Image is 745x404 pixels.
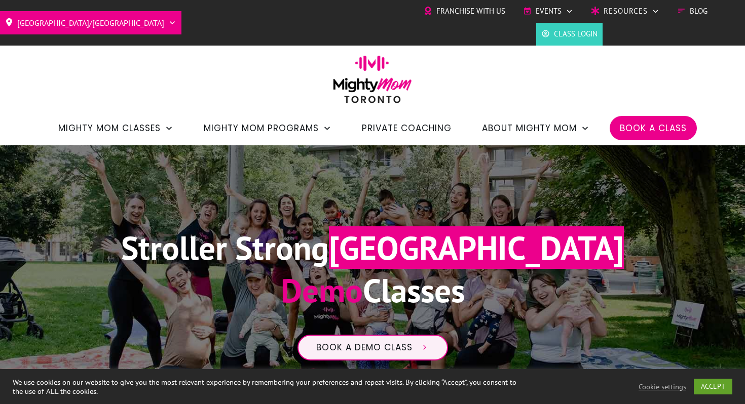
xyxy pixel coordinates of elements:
span: Franchise with Us [436,4,505,19]
a: Book a Class [620,119,687,137]
span: Resources [604,4,648,19]
a: [GEOGRAPHIC_DATA]/[GEOGRAPHIC_DATA] [5,15,176,31]
a: Cookie settings [639,382,686,391]
a: Resources [591,4,659,19]
a: Class Login [541,26,598,42]
a: Book a Demo Class [297,335,448,361]
span: [GEOGRAPHIC_DATA] [329,226,624,269]
span: Blog [690,4,707,19]
a: Blog [677,4,707,19]
span: Book a Demo Class [316,342,413,353]
span: Mighty Mom Classes [58,119,161,137]
a: About Mighty Mom [482,119,589,137]
span: Demo [281,269,363,311]
a: Events [523,4,573,19]
a: ACCEPT [694,379,732,394]
span: About Mighty Mom [482,119,577,137]
span: [GEOGRAPHIC_DATA]/[GEOGRAPHIC_DATA] [17,15,164,31]
a: Private Coaching [362,119,452,137]
a: Mighty Mom Programs [204,119,331,137]
h1: Stroller Strong Classes [121,226,624,324]
span: Events [536,4,562,19]
a: Mighty Mom Classes [58,119,173,137]
a: Franchise with Us [424,4,505,19]
span: Class Login [554,26,598,42]
div: We use cookies on our website to give you the most relevant experience by remembering your prefer... [13,378,516,396]
img: mightymom-logo-toronto [328,55,417,110]
span: Mighty Mom Programs [204,119,319,137]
